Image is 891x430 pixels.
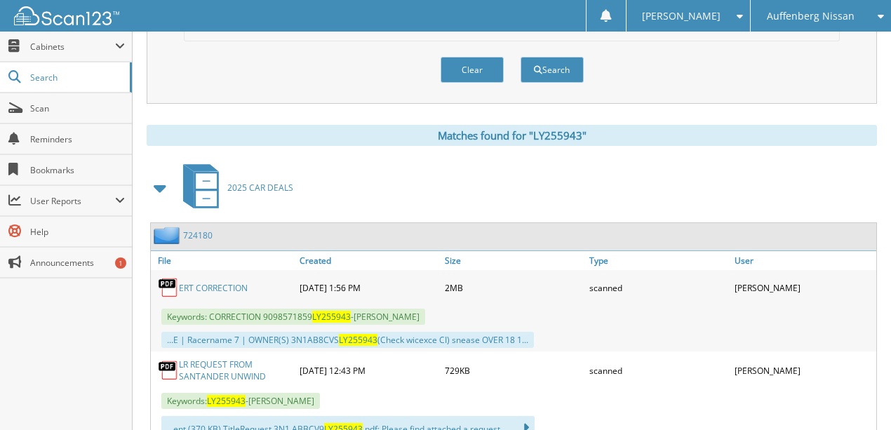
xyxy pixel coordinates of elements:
[30,72,123,83] span: Search
[731,274,876,302] div: [PERSON_NAME]
[441,57,504,83] button: Clear
[158,277,179,298] img: PDF.png
[441,274,587,302] div: 2MB
[312,311,351,323] span: LY255943
[339,334,377,346] span: LY255943
[207,395,246,407] span: LY255943
[154,227,183,244] img: folder2.png
[441,251,587,270] a: Size
[642,12,721,20] span: [PERSON_NAME]
[179,282,248,294] a: ERT CORRECTION
[296,274,441,302] div: [DATE] 1:56 PM
[296,251,441,270] a: Created
[161,309,425,325] span: Keywords: CORRECTION 9098571859 -[PERSON_NAME]
[161,332,534,348] div: ...E | Racername 7 | OWNER(S) 3N1AB8CVS (Check wicexce CI) snease OVER 18 1...
[821,363,891,430] iframe: Chat Widget
[767,12,855,20] span: Auffenberg Nissan
[30,133,125,145] span: Reminders
[296,355,441,386] div: [DATE] 12:43 PM
[151,251,296,270] a: File
[441,355,587,386] div: 729KB
[179,358,293,382] a: LR REQUEST FROM SANTANDER UNWIND
[30,195,115,207] span: User Reports
[586,274,731,302] div: scanned
[227,182,293,194] span: 2025 CAR DEALS
[586,355,731,386] div: scanned
[30,226,125,238] span: Help
[14,6,119,25] img: scan123-logo-white.svg
[30,41,115,53] span: Cabinets
[161,393,320,409] span: Keywords: -[PERSON_NAME]
[30,102,125,114] span: Scan
[158,360,179,381] img: PDF.png
[30,164,125,176] span: Bookmarks
[175,160,293,215] a: 2025 CAR DEALS
[183,229,213,241] a: 724180
[731,355,876,386] div: [PERSON_NAME]
[731,251,876,270] a: User
[115,257,126,269] div: 1
[521,57,584,83] button: Search
[30,257,125,269] span: Announcements
[147,125,877,146] div: Matches found for "LY255943"
[586,251,731,270] a: Type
